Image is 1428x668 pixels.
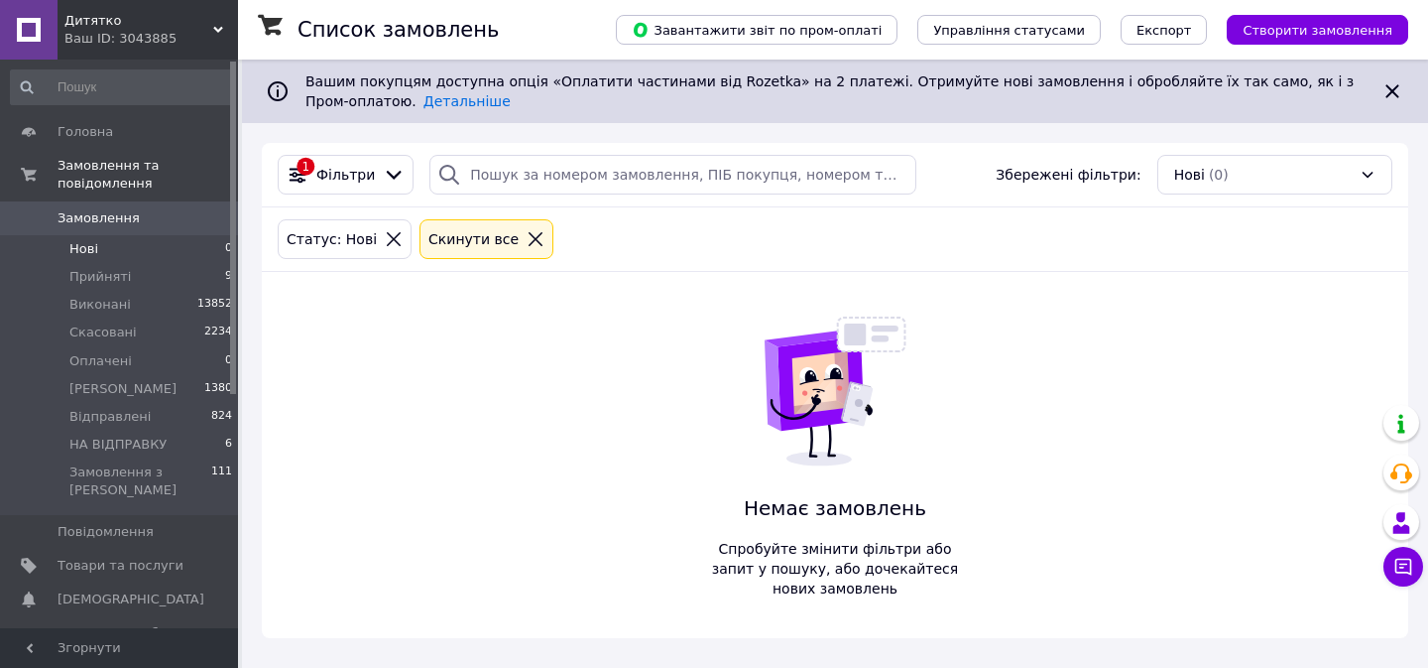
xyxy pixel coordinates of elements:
span: (0) [1209,167,1229,183]
span: Прийняті [69,268,131,286]
button: Експорт [1121,15,1208,45]
span: Скасовані [69,324,137,341]
span: Завантажити звіт по пром-оплаті [632,21,882,39]
span: Повідомлення [58,523,154,541]
span: 0 [225,352,232,370]
span: 6 [225,436,232,454]
div: Статус: Нові [283,228,381,250]
span: Виконані [69,296,131,314]
button: Створити замовлення [1227,15,1408,45]
span: Вашим покупцям доступна опція «Оплатити частинами від Rozetka» на 2 платежі. Отримуйте нові замов... [305,73,1354,109]
span: Спробуйте змінити фільтри або запит у пошуку, або дочекайтеся нових замовлень [704,539,966,599]
span: Показники роботи компанії [58,624,183,660]
span: Оплачені [69,352,132,370]
div: Cкинути все [424,228,523,250]
span: [DEMOGRAPHIC_DATA] [58,591,204,608]
input: Пошук за номером замовлення, ПІБ покупця, номером телефону, Email, номером накладної [429,155,916,195]
span: Замовлення з [PERSON_NAME] [69,464,211,499]
span: Нові [69,240,98,258]
button: Чат з покупцем [1383,547,1423,587]
span: Нові [1174,165,1205,185]
span: 0 [225,240,232,258]
span: 2234 [204,324,232,341]
span: 13852 [197,296,232,314]
span: Дитятко [64,12,213,30]
span: Управління статусами [933,23,1085,38]
a: Детальніше [423,93,511,109]
div: Ваш ID: 3043885 [64,30,238,48]
a: Створити замовлення [1207,21,1408,37]
input: Пошук [10,69,234,105]
span: Відправлені [69,408,151,426]
span: Товари та послуги [58,557,183,575]
span: НА ВІДПРАВКУ [69,436,167,454]
span: [PERSON_NAME] [69,380,177,398]
span: Замовлення [58,209,140,227]
span: Головна [58,123,113,141]
span: 9 [225,268,232,286]
span: Немає замовлень [704,494,966,523]
button: Управління статусами [917,15,1101,45]
span: Створити замовлення [1243,23,1392,38]
span: Фільтри [316,165,375,185]
span: 824 [211,408,232,426]
span: 111 [211,464,232,499]
span: Збережені фільтри: [996,165,1140,185]
button: Завантажити звіт по пром-оплаті [616,15,897,45]
h1: Список замовлень [297,18,499,42]
span: Замовлення та повідомлення [58,157,238,193]
span: Експорт [1136,23,1192,38]
span: 1380 [204,380,232,398]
